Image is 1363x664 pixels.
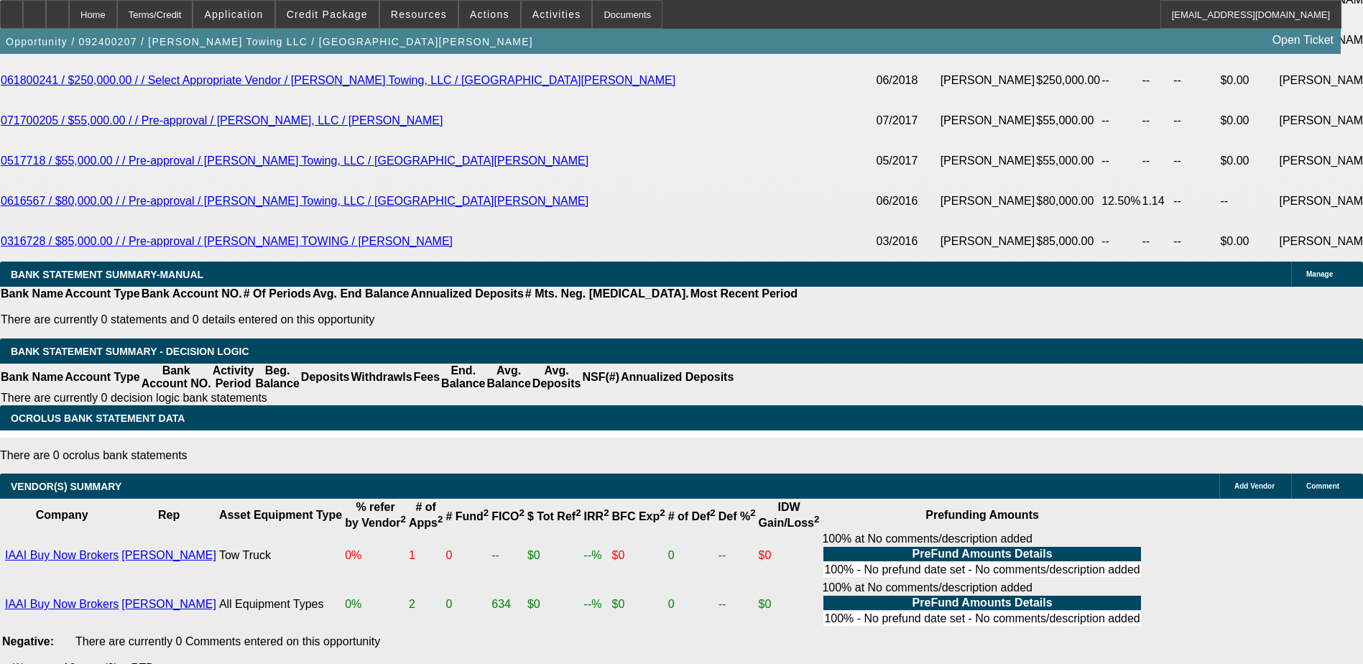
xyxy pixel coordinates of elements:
td: 0 [445,581,489,628]
sup: 2 [576,507,581,518]
td: 1 [408,532,443,579]
td: $55,000.00 [1035,101,1101,141]
button: Actions [459,1,520,28]
b: PreFund Amounts Details [912,596,1053,609]
td: 06/2016 [876,181,940,221]
td: 100% - No prefund date set - No comments/description added [823,563,1140,577]
td: 0 [667,532,716,579]
th: # Mts. Neg. [MEDICAL_DATA]. [525,287,690,301]
td: -- [1141,101,1173,141]
span: Comment [1306,482,1339,490]
td: $0 [758,532,821,579]
th: NSF(#) [581,364,620,391]
sup: 2 [660,507,665,518]
th: End. Balance [440,364,486,391]
td: $0.00 [1219,221,1278,262]
td: 0 [445,532,489,579]
b: FICO [491,510,525,522]
span: BANK STATEMENT SUMMARY-MANUAL [11,269,203,280]
button: Application [193,1,274,28]
th: Avg. Balance [486,364,531,391]
b: $ Tot Ref [527,510,581,522]
td: --% [583,581,610,628]
sup: 2 [814,514,819,525]
sup: 2 [401,514,406,525]
b: Rep [158,509,180,521]
span: Manage [1306,270,1333,278]
th: Avg. Deposits [532,364,582,391]
th: Deposits [300,364,351,391]
td: 03/2016 [876,221,940,262]
td: --% [583,532,610,579]
td: $0.00 [1219,101,1278,141]
td: All Equipment Types [218,581,343,628]
td: -- [1173,141,1219,181]
sup: 2 [519,507,524,518]
td: -- [491,532,525,579]
td: Tow Truck [218,532,343,579]
td: $0 [527,532,582,579]
b: BFC Exp [612,510,665,522]
b: # of Def [668,510,716,522]
th: Annualized Deposits [410,287,524,301]
td: -- [1141,141,1173,181]
a: Open Ticket [1267,28,1339,52]
th: Annualized Deposits [620,364,734,391]
span: Application [204,9,263,20]
td: 0% [344,581,407,628]
td: -- [1173,60,1219,101]
span: Resources [391,9,447,20]
td: $0 [611,581,666,628]
td: $0.00 [1219,60,1278,101]
b: % refer by Vendor [345,501,406,529]
th: Account Type [64,287,141,301]
a: IAAI Buy Now Brokers [5,598,119,610]
button: Activities [522,1,592,28]
span: There are currently 0 Comments entered on this opportunity [75,635,380,647]
td: 2 [408,581,443,628]
td: [PERSON_NAME] [940,221,1036,262]
td: -- [1173,221,1219,262]
div: 100% at No comments/description added [822,532,1142,578]
td: 06/2018 [876,60,940,101]
b: Negative: [2,635,54,647]
td: 634 [491,581,525,628]
span: Add Vendor [1234,482,1275,490]
span: VENDOR(S) SUMMARY [11,481,121,492]
td: -- [1141,60,1173,101]
span: Actions [470,9,509,20]
b: # Fund [445,510,489,522]
td: -- [1173,181,1219,221]
td: $250,000.00 [1035,60,1101,101]
td: [PERSON_NAME] [940,101,1036,141]
span: Bank Statement Summary - Decision Logic [11,346,249,357]
span: Credit Package [287,9,368,20]
td: $0.00 [1219,141,1278,181]
th: Beg. Balance [254,364,300,391]
b: Asset Equipment Type [219,509,342,521]
th: Account Type [64,364,141,391]
sup: 2 [710,507,715,518]
th: Activity Period [212,364,255,391]
a: 0517718 / $55,000.00 / / Pre-approval / [PERSON_NAME] Towing, LLC / [GEOGRAPHIC_DATA][PERSON_NAME] [1,155,588,167]
th: Bank Account NO. [141,364,212,391]
a: 0316728 / $85,000.00 / / Pre-approval / [PERSON_NAME] TOWING / [PERSON_NAME] [1,235,453,247]
b: PreFund Amounts Details [912,548,1053,560]
span: OCROLUS BANK STATEMENT DATA [11,412,185,424]
td: 100% - No prefund date set - No comments/description added [823,612,1140,626]
th: Avg. End Balance [312,287,410,301]
b: IDW Gain/Loss [759,501,820,529]
sup: 2 [750,507,755,518]
td: 0 [667,581,716,628]
td: [PERSON_NAME] [940,60,1036,101]
td: $0 [527,581,582,628]
td: $0 [758,581,821,628]
th: Fees [413,364,440,391]
b: Company [36,509,88,521]
sup: 2 [604,507,609,518]
td: -- [1101,221,1141,262]
th: Bank Account NO. [141,287,243,301]
td: -- [1141,221,1173,262]
a: 061800241 / $250,000.00 / / Select Appropriate Vendor / [PERSON_NAME] Towing, LLC / [GEOGRAPHIC_D... [1,74,675,86]
b: # of Apps [409,501,443,529]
